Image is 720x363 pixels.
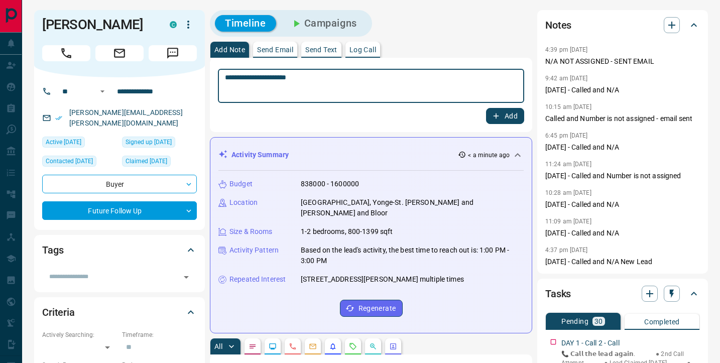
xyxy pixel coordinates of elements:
[179,270,193,284] button: Open
[231,150,289,160] p: Activity Summary
[545,171,700,181] p: [DATE] - Called and Number is not assigned
[349,46,376,53] p: Log Call
[389,342,397,350] svg: Agent Actions
[42,175,197,193] div: Buyer
[545,257,700,267] p: [DATE] - Called and N/A New Lead
[545,46,588,53] p: 4:39 pm [DATE]
[229,274,286,285] p: Repeated Interest
[42,45,90,61] span: Call
[46,156,93,166] span: Contacted [DATE]
[545,199,700,210] p: [DATE] - Called and N/A
[545,218,591,225] p: 11:09 am [DATE]
[42,238,197,262] div: Tags
[42,137,117,151] div: Fri Aug 08 2025
[42,201,197,220] div: Future Follow Up
[468,151,510,160] p: < a minute ago
[46,137,81,147] span: Active [DATE]
[305,46,337,53] p: Send Text
[69,108,183,127] a: [PERSON_NAME][EMAIL_ADDRESS][PERSON_NAME][DOMAIN_NAME]
[301,245,524,266] p: Based on the lead's activity, the best time to reach out is: 1:00 PM - 3:00 PM
[42,304,75,320] h2: Criteria
[594,318,603,325] p: 30
[349,342,357,350] svg: Requests
[42,330,117,339] p: Actively Searching:
[122,156,197,170] div: Tue Apr 02 2024
[301,226,393,237] p: 1-2 bedrooms, 800-1399 sqft
[369,342,377,350] svg: Opportunities
[545,103,591,110] p: 10:15 am [DATE]
[126,137,172,147] span: Signed up [DATE]
[214,46,245,53] p: Add Note
[96,85,108,97] button: Open
[545,17,571,33] h2: Notes
[42,300,197,324] div: Criteria
[218,146,524,164] div: Activity Summary< a minute ago
[149,45,197,61] span: Message
[42,17,155,33] h1: [PERSON_NAME]
[269,342,277,350] svg: Lead Browsing Activity
[545,142,700,153] p: [DATE] - Called and N/A
[257,46,293,53] p: Send Email
[42,156,117,170] div: Sun Jul 27 2025
[229,179,253,189] p: Budget
[301,274,464,285] p: [STREET_ADDRESS][PERSON_NAME] multiple times
[545,282,700,306] div: Tasks
[486,108,524,124] button: Add
[561,318,588,325] p: Pending
[545,85,700,95] p: [DATE] - Called and N/A
[340,300,403,317] button: Regenerate
[545,13,700,37] div: Notes
[545,286,571,302] h2: Tasks
[309,342,317,350] svg: Emails
[215,15,276,32] button: Timeline
[95,45,144,61] span: Email
[301,179,359,189] p: 838000 - 1600000
[289,342,297,350] svg: Calls
[545,161,591,168] p: 11:24 am [DATE]
[229,245,279,256] p: Activity Pattern
[55,114,62,122] svg: Email Verified
[126,156,167,166] span: Claimed [DATE]
[122,330,197,339] p: Timeframe:
[561,338,620,348] p: DAY 1 - Call 2 - Call
[545,228,700,238] p: [DATE] - Called and N/A
[644,318,680,325] p: Completed
[249,342,257,350] svg: Notes
[329,342,337,350] svg: Listing Alerts
[214,343,222,350] p: All
[280,15,367,32] button: Campaigns
[122,137,197,151] div: Tue Apr 02 2024
[229,226,273,237] p: Size & Rooms
[545,56,700,67] p: N/A NOT ASSIGNED - SENT EMAIL
[545,132,588,139] p: 6:45 pm [DATE]
[545,113,700,124] p: Called and Number is not assigned - email sent
[301,197,524,218] p: [GEOGRAPHIC_DATA], Yonge-St. [PERSON_NAME] and [PERSON_NAME] and Bloor
[42,242,63,258] h2: Tags
[229,197,258,208] p: Location
[545,189,591,196] p: 10:28 am [DATE]
[170,21,177,28] div: condos.ca
[545,247,588,254] p: 4:37 pm [DATE]
[545,75,588,82] p: 9:42 am [DATE]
